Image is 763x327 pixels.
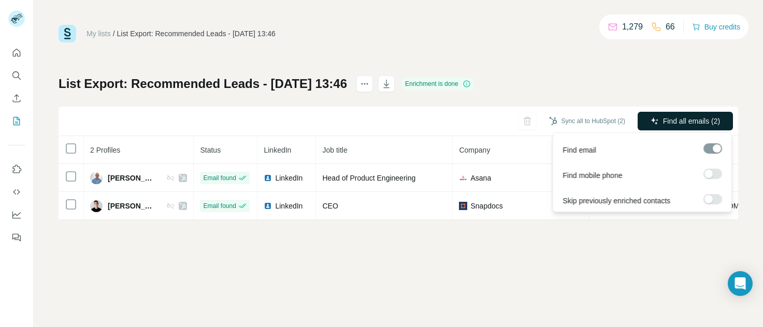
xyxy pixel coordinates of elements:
div: List Export: Recommended Leads - [DATE] 13:46 [117,28,276,39]
button: Dashboard [8,205,25,224]
span: Status [200,146,221,154]
button: Buy credits [692,20,740,34]
span: 2 Profiles [90,146,120,154]
button: Feedback [8,228,25,247]
button: My lists [8,112,25,130]
img: company-logo [459,174,467,182]
img: Surfe Logo [59,25,76,42]
span: Email found [203,201,236,211]
img: LinkedIn logo [264,202,272,210]
img: LinkedIn logo [264,174,272,182]
span: Job title [322,146,347,154]
span: LinkedIn [275,201,303,211]
span: Find mobile phone [563,170,622,181]
img: company-logo [459,202,467,210]
span: LinkedIn [264,146,291,154]
span: Company [459,146,490,154]
button: Enrich CSV [8,89,25,108]
span: Skip previously enriched contacts [563,196,670,206]
button: Search [8,66,25,85]
span: [PERSON_NAME] [108,201,156,211]
button: Find all emails (2) [638,112,733,130]
p: 1,279 [622,21,643,33]
button: Quick start [8,43,25,62]
li: / [113,28,115,39]
button: actions [356,76,373,92]
span: Email found [203,173,236,183]
h1: List Export: Recommended Leads - [DATE] 13:46 [59,76,347,92]
button: Sync all to HubSpot (2) [542,113,632,129]
span: LinkedIn [275,173,303,183]
button: Use Surfe on LinkedIn [8,160,25,179]
span: Snapdocs [470,201,502,211]
span: Find all emails (2) [663,116,720,126]
a: My lists [87,29,111,38]
img: Avatar [90,172,103,184]
span: Find email [563,145,596,155]
span: Asana [470,173,491,183]
span: Head of Product Engineering [322,174,415,182]
span: [PERSON_NAME] [108,173,156,183]
div: Enrichment is done [402,78,474,90]
img: Avatar [90,200,103,212]
button: Use Surfe API [8,183,25,201]
span: CEO [322,202,338,210]
p: 66 [666,21,675,33]
div: Open Intercom Messenger [728,271,753,296]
